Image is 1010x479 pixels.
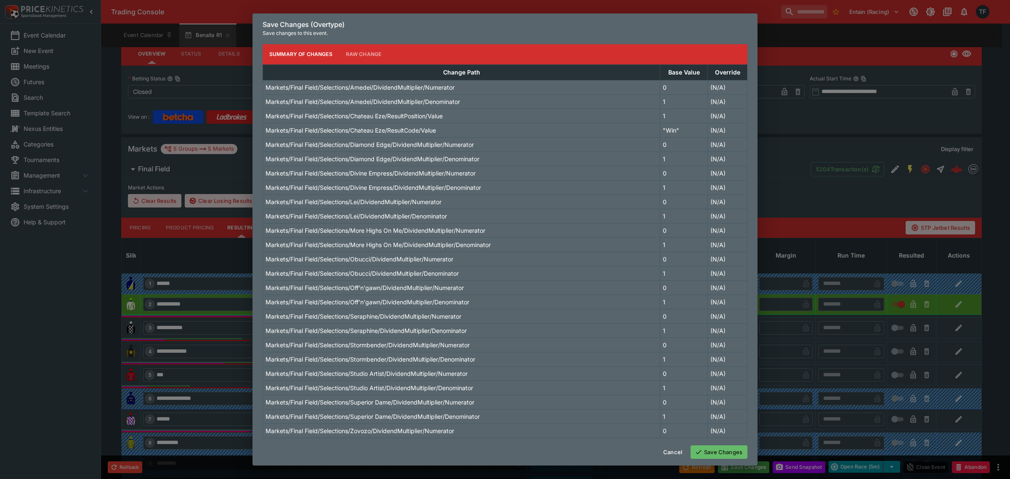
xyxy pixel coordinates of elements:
p: Markets/Final Field/Selections/Obucci/DividendMultiplier/Numerator [266,255,453,263]
td: (N/A) [708,266,747,280]
th: Override [708,64,747,80]
p: Markets/Final Field/Selections/Obucci/DividendMultiplier/Denominator [266,269,459,278]
td: 1 [660,109,708,123]
td: (N/A) [708,309,747,323]
p: Markets/Final Field/Selections/Seraphine/DividendMultiplier/Denominator [266,326,467,335]
td: 0 [660,338,708,352]
button: Save Changes [691,445,747,459]
p: Markets/Final Field/Selections/Divine Empress/DividendMultiplier/Numerator [266,169,476,178]
p: Markets/Final Field/Selections/Superior Dame/DividendMultiplier/Denominator [266,412,480,421]
td: (N/A) [708,252,747,266]
button: Cancel [658,445,687,459]
button: Raw Change [339,44,388,64]
td: 0 [660,252,708,266]
td: 0 [660,395,708,409]
td: (N/A) [708,338,747,352]
p: Markets/Final Field/Selections/Studio Artist/DividendMultiplier/Denominator [266,383,473,392]
td: "Win" [660,123,708,137]
td: (N/A) [708,209,747,223]
button: Summary of Changes [263,44,339,64]
p: Markets/Final Field/Selections/Stormbender/DividendMultiplier/Denominator [266,355,475,364]
td: (N/A) [708,352,747,366]
th: Base Value [660,64,708,80]
td: 1 [660,381,708,395]
p: Markets/Final Field/Selections/Diamond Edge/DividendMultiplier/Denominator [266,154,479,163]
td: (N/A) [708,323,747,338]
td: 1 [660,209,708,223]
td: 1 [660,352,708,366]
td: 0 [660,194,708,209]
p: Markets/Final Field/Selections/Zovozo/DividendMultiplier/Numerator [266,426,454,435]
td: (N/A) [708,366,747,381]
td: (N/A) [708,280,747,295]
td: (N/A) [708,137,747,152]
p: Markets/Final Field/Selections/Stormbender/DividendMultiplier/Numerator [266,341,470,349]
td: (N/A) [708,194,747,209]
td: (N/A) [708,109,747,123]
p: Markets/Final Field/Selections/Amedei/DividendMultiplier/Denominator [266,97,460,106]
p: Markets/Final Field/Selections/Chateau Eze/ResultPosition/Value [266,112,443,120]
td: (N/A) [708,94,747,109]
td: 0 [660,309,708,323]
td: 0 [660,223,708,237]
th: Change Path [263,64,660,80]
h6: Save Changes (Overtype) [263,20,747,29]
p: Markets/Final Field/Selections/Diamond Edge/DividendMultiplier/Numerator [266,140,474,149]
td: (N/A) [708,438,747,452]
td: (N/A) [708,237,747,252]
td: 1 [660,152,708,166]
td: 0 [660,423,708,438]
p: Markets/Final Field/Selections/More Highs On Me/DividendMultiplier/Numerator [266,226,485,235]
td: 1 [660,266,708,280]
td: 1 [660,295,708,309]
p: Markets/Final Field/Selections/Seraphine/DividendMultiplier/Numerator [266,312,461,321]
p: Markets/Final Field/Selections/Lei/DividendMultiplier/Denominator [266,212,447,221]
td: 1 [660,438,708,452]
td: (N/A) [708,223,747,237]
p: Markets/Final Field/Selections/Studio Artist/DividendMultiplier/Numerator [266,369,468,378]
td: 1 [660,180,708,194]
td: 0 [660,137,708,152]
td: (N/A) [708,123,747,137]
td: 1 [660,323,708,338]
p: Markets/Final Field/Selections/Chateau Eze/ResultCode/Value [266,126,436,135]
p: Save changes to this event. [263,29,747,37]
td: 1 [660,237,708,252]
p: Markets/Final Field/Selections/Lei/DividendMultiplier/Numerator [266,197,441,206]
p: Markets/Final Field/Selections/Superior Dame/DividendMultiplier/Numerator [266,398,474,407]
td: 1 [660,94,708,109]
td: 0 [660,166,708,180]
td: (N/A) [708,180,747,194]
td: (N/A) [708,166,747,180]
td: (N/A) [708,395,747,409]
p: Markets/Final Field/Selections/Divine Empress/DividendMultiplier/Denominator [266,183,481,192]
p: Markets/Final Field/Selections/Off'n'gawn/DividendMultiplier/Numerator [266,283,464,292]
td: (N/A) [708,152,747,166]
td: (N/A) [708,381,747,395]
p: Markets/Final Field/Selections/Amedei/DividendMultiplier/Numerator [266,83,454,92]
p: Markets/Final Field/Selections/Off'n'gawn/DividendMultiplier/Denominator [266,298,469,306]
td: (N/A) [708,423,747,438]
td: 0 [660,366,708,381]
td: (N/A) [708,80,747,94]
td: 0 [660,280,708,295]
td: (N/A) [708,409,747,423]
td: 0 [660,80,708,94]
p: Markets/Final Field/Selections/More Highs On Me/DividendMultiplier/Denominator [266,240,491,249]
td: 1 [660,409,708,423]
td: (N/A) [708,295,747,309]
